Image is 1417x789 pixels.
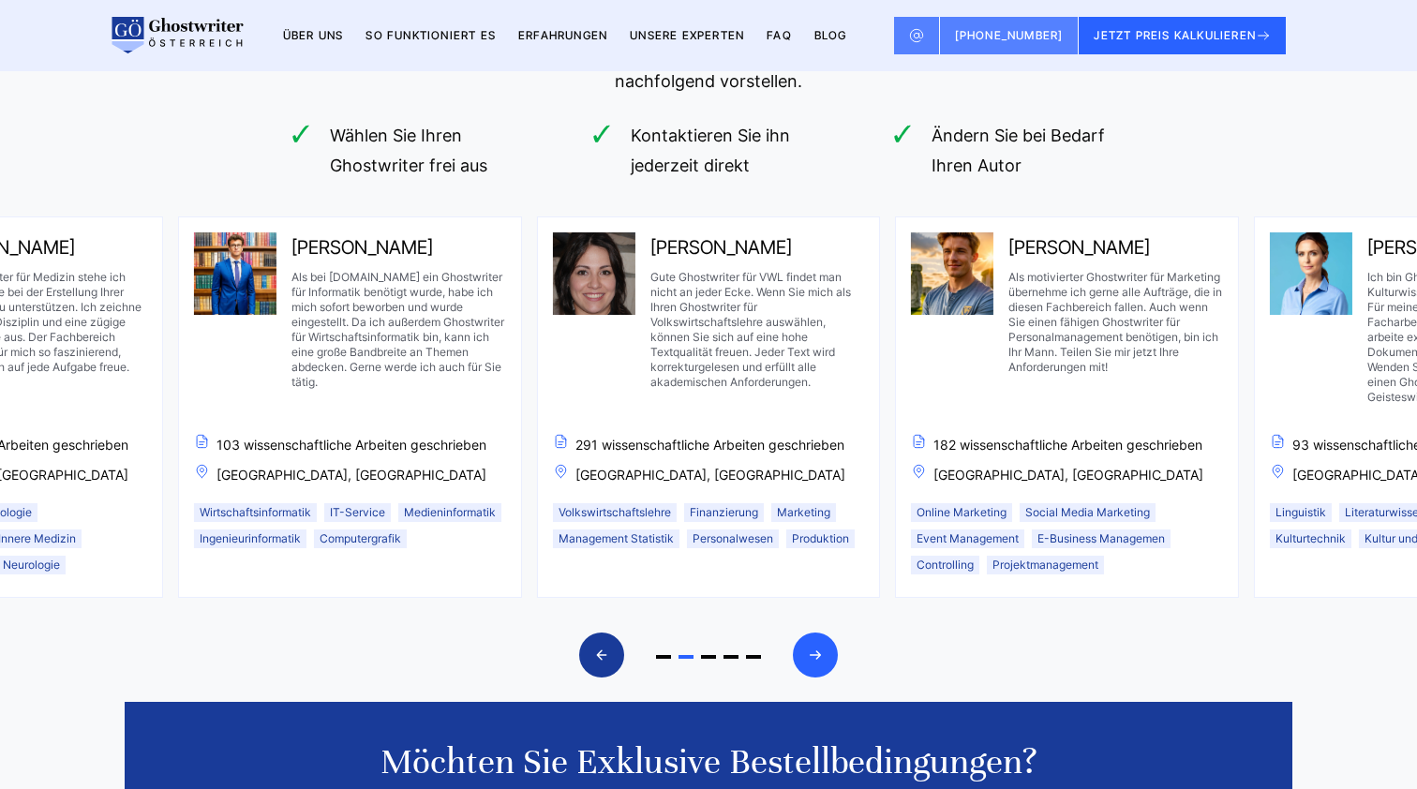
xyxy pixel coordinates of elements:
[1008,270,1222,405] span: Als motivierter Ghostwriter für Marketing übernehme ich gerne alle Aufträge, die in diesen Fachbe...
[109,17,244,54] img: logo wirschreiben
[1008,232,1150,262] span: [PERSON_NAME]
[553,503,677,522] li: Volkswirtschaftslehre
[793,633,838,677] div: Next slide
[1270,232,1352,315] img: Kirsten Ziegler
[295,121,520,181] li: Wählen Sie Ihren Ghostwriter frei aus
[579,633,624,677] div: Previous slide
[909,28,924,43] img: Email
[767,28,792,42] a: FAQ
[723,655,738,659] span: Go to slide 4
[687,529,779,548] li: Personalwesen
[911,232,993,315] img: Andres Schäfer
[679,655,694,659] span: Go to slide 2
[553,464,864,486] span: [GEOGRAPHIC_DATA], [GEOGRAPHIC_DATA]
[194,232,276,315] img: Marvin Schubert
[955,28,1064,42] span: [PHONE_NUMBER]
[324,503,391,522] li: IT-Service
[656,655,671,659] span: Go to slide 1
[911,503,1012,522] li: Online Marketing
[537,216,880,598] div: 2 / 5
[596,121,821,181] li: Kontaktieren Sie ihn jederzeit direkt
[553,232,635,315] img: Lena Schmidt
[291,232,433,262] span: [PERSON_NAME]
[895,216,1238,598] div: 3 / 5
[194,434,505,456] span: 103 wissenschaftliche Arbeiten geschrieben
[178,216,521,598] div: 1 / 5
[365,28,496,42] a: So funktioniert es
[911,434,1222,456] span: 182 wissenschaftliche Arbeiten geschrieben
[553,434,864,456] span: 291 wissenschaftliche Arbeiten geschrieben
[987,556,1104,574] li: Projektmanagement
[746,655,761,659] span: Go to slide 5
[1270,503,1332,522] li: Linguistik
[911,556,979,574] li: Controlling
[897,121,1122,181] li: Ändern Sie bei Bedarf Ihren Autor
[314,529,407,548] li: Computergrafik
[786,529,855,548] li: Produktion
[911,464,1222,486] span: [GEOGRAPHIC_DATA], [GEOGRAPHIC_DATA]
[283,28,344,42] a: Über uns
[518,28,607,42] a: Erfahrungen
[1020,503,1156,522] li: Social Media Marketing
[684,503,764,522] li: Finanzierung
[291,270,505,405] span: Als bei [DOMAIN_NAME] ein Ghostwriter für Informatik benötigt wurde, habe ich mich sofort beworbe...
[553,529,679,548] li: Management Statistik
[194,529,306,548] li: Ingenieurinformatik
[1270,529,1351,548] li: Kulturtechnik
[194,503,317,522] li: Wirtschaftsinformatik
[814,28,847,42] a: BLOG
[163,739,1255,784] div: Möchten Sie exklusive Bestellbedingungen?
[911,529,1024,548] li: Event Management
[194,464,505,486] span: [GEOGRAPHIC_DATA], [GEOGRAPHIC_DATA]
[940,17,1080,54] a: [PHONE_NUMBER]
[650,232,792,262] span: [PERSON_NAME]
[701,655,716,659] span: Go to slide 3
[630,28,744,42] a: Unsere Experten
[650,270,864,405] span: Gute Ghostwriter für VWL findet man nicht an jeder Ecke. Wenn Sie mich als Ihren Ghostwriter für ...
[771,503,836,522] li: Marketing
[1032,529,1171,548] li: E-Business Managemen
[1079,17,1286,54] button: JETZT PREIS KALKULIEREN
[398,503,501,522] li: Medieninformatik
